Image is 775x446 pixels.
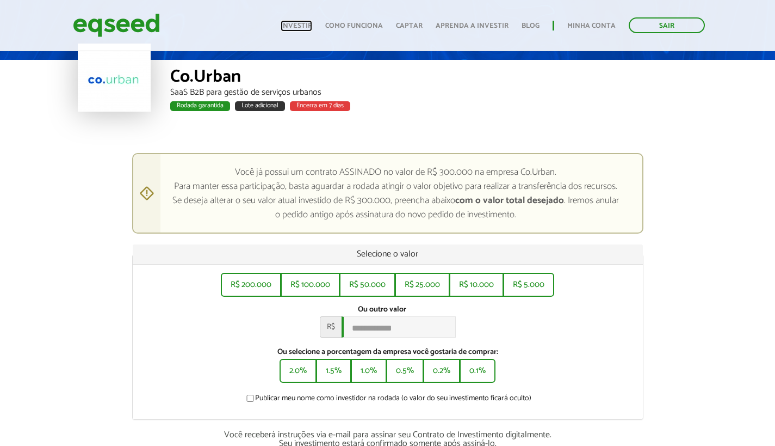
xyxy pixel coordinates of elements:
button: R$ 100.000 [281,273,340,297]
button: 2.0% [280,359,317,383]
span: Selecione o valor [357,247,418,261]
button: R$ 25.000 [395,273,450,297]
div: Lote adicional [235,101,285,111]
a: Blog [522,22,540,29]
img: EqSeed [73,11,160,40]
div: Rodada garantida [170,101,230,111]
button: 0.5% [386,359,424,383]
button: 1.0% [351,359,387,383]
div: Encerra em 7 dias [290,101,350,111]
button: R$ 5.000 [503,273,554,297]
button: R$ 50.000 [339,273,395,297]
input: Publicar meu nome como investidor na rodada (o valor do seu investimento ficará oculto) [240,395,260,402]
div: Você já possui um contrato ASSINADO no valor de R$ 300.000 na empresa Co.Urban. Para manter essa ... [132,153,643,234]
button: 1.5% [316,359,351,383]
a: Minha conta [567,22,616,29]
button: 0.2% [423,359,460,383]
strong: com o valor total desejado [455,193,564,208]
button: 0.1% [460,359,495,383]
label: Publicar meu nome como investidor na rodada (o valor do seu investimento ficará oculto) [244,395,531,406]
div: Co.Urban [170,68,698,88]
span: R$ [320,316,342,338]
div: SaaS B2B para gestão de serviços urbanos [170,88,698,97]
button: R$ 200.000 [221,273,281,297]
a: Como funciona [325,22,383,29]
a: Investir [281,22,312,29]
label: Ou selecione a porcentagem da empresa você gostaria de comprar: [141,349,635,356]
a: Captar [396,22,423,29]
button: R$ 10.000 [449,273,504,297]
a: Aprenda a investir [436,22,509,29]
a: Sair [629,17,705,33]
label: Ou outro valor [358,306,406,314]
